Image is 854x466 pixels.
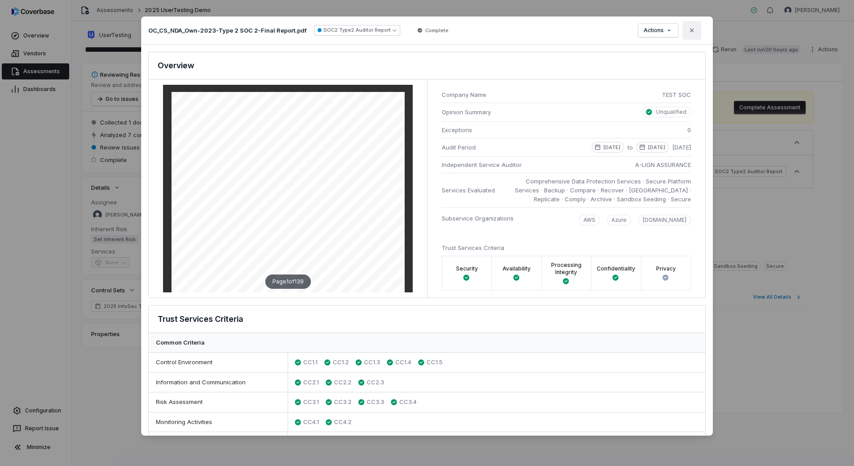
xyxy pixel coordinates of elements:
div: Monitoring Activities [149,412,288,432]
label: Confidentiality [597,265,635,272]
span: CC4.1 [303,418,319,427]
span: CC4.2 [334,418,352,427]
span: CC2.3 [367,378,384,387]
span: CC3.3 [367,398,384,407]
div: Control Activities [149,432,288,452]
span: [DATE] [672,143,691,153]
span: A-LIGN ASSURANCE [635,160,691,169]
label: Processing Integrity [547,262,586,276]
span: Complete [425,27,448,34]
span: Actions [644,27,664,34]
span: CC3.4 [399,398,417,407]
span: Company Name [442,90,655,99]
span: CC1.2 [333,358,349,367]
div: Common Criteria [149,333,705,353]
button: Actions [638,24,678,37]
span: Exceptions [442,125,472,134]
p: [DATE] [648,144,665,151]
div: Page 1 of 139 [265,275,311,289]
h3: Trust Services Criteria [158,313,243,325]
span: CC1.5 [427,358,443,367]
span: CC1.3 [364,358,380,367]
p: Unqualified [656,108,687,116]
span: 0 [687,125,691,134]
label: Privacy [656,265,676,272]
div: Control Environment [149,353,288,372]
span: Independent Service Auditor [442,160,522,169]
span: Services Evaluated [442,186,495,195]
span: Subservice Organizations [442,214,514,223]
h3: Overview [158,59,194,72]
label: Availability [502,265,531,272]
div: Risk Assessment [149,392,288,412]
label: Security [456,265,478,272]
p: Azure [611,216,627,224]
span: Opinion Summary [442,108,499,116]
span: CC1.1 [303,358,318,367]
span: to [628,143,633,153]
p: [DATE] [603,144,620,151]
button: SOC2 Type2 Auditor Report [314,25,400,36]
span: TEST SOC [662,90,691,99]
p: [DOMAIN_NAME] [643,216,687,224]
div: Information and Communication [149,373,288,392]
span: Audit Period [442,143,476,152]
p: OC_CS_NDA_Own-2023-Type 2 SOC 2-Final Report.pdf [148,26,307,34]
span: CC2.1 [303,378,319,387]
span: Comprehensive Data Protection Services · Secure Platform Services · Backup · Compare · Recover · ... [502,177,691,204]
span: CC2.2 [334,378,352,387]
span: Trust Services Criteria [442,244,504,251]
span: CC1.4 [395,358,411,367]
p: AWS [583,216,595,224]
span: CC3.1 [303,398,319,407]
span: CC3.2 [334,398,352,407]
